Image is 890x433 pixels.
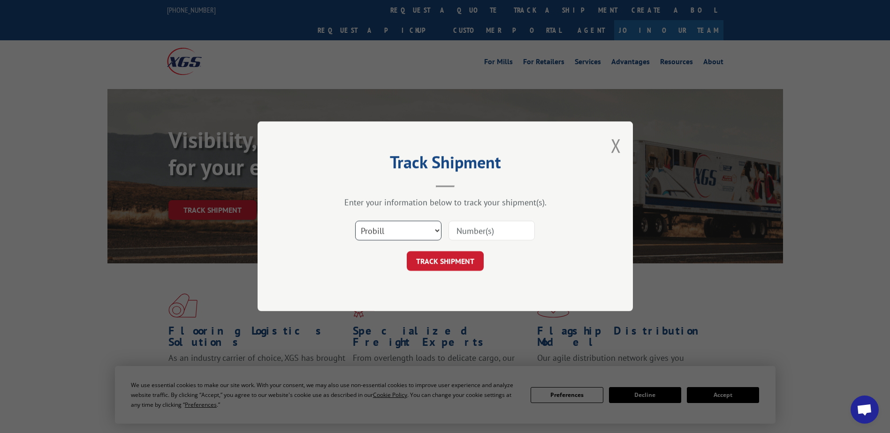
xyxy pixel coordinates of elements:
button: Close modal [611,133,621,158]
button: TRACK SHIPMENT [407,252,484,271]
h2: Track Shipment [304,156,586,173]
div: Enter your information below to track your shipment(s). [304,197,586,208]
input: Number(s) [449,221,535,241]
div: Open chat [851,396,879,424]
